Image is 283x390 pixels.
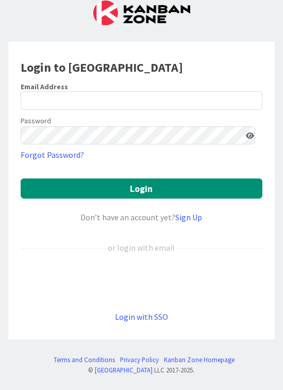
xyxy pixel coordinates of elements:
a: Privacy Policy [120,355,159,365]
a: Sign Up [176,212,203,222]
img: Kanban Zone [93,1,190,25]
div: Don’t have an account yet? [21,211,262,223]
div: or login with email [106,241,178,254]
a: [GEOGRAPHIC_DATA] [95,366,153,374]
label: Password [21,116,51,126]
a: Kanban Zone Homepage [164,355,235,365]
iframe: Sign in with Google Button [15,271,232,294]
a: Login with SSO [115,312,168,322]
button: Login [21,178,262,199]
label: Email Address [21,82,68,91]
a: Terms and Conditions [54,355,115,365]
b: Login to [GEOGRAPHIC_DATA] [21,59,183,75]
a: Forgot Password? [21,149,84,161]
